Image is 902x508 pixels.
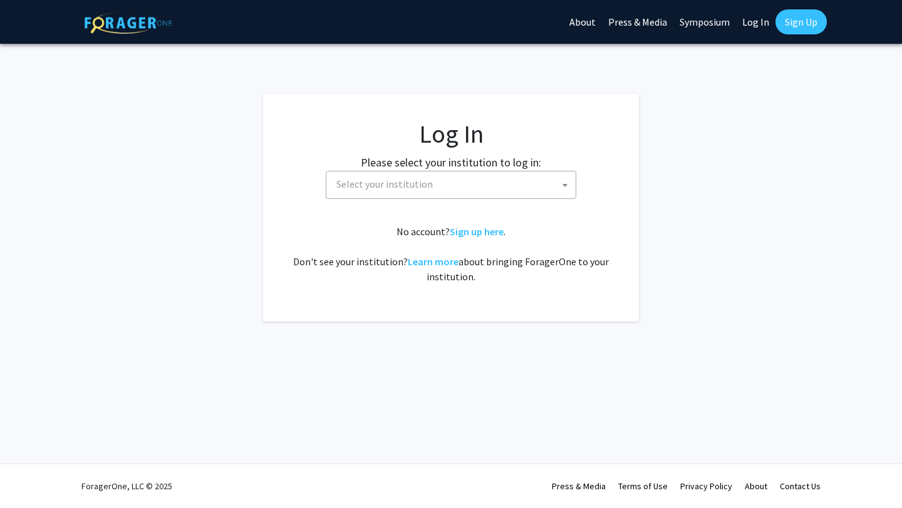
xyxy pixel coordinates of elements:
[361,154,541,171] label: Please select your institution to log in:
[680,480,732,492] a: Privacy Policy
[552,480,606,492] a: Press & Media
[288,119,614,149] h1: Log In
[618,480,668,492] a: Terms of Use
[775,9,827,34] a: Sign Up
[780,480,821,492] a: Contact Us
[288,224,614,284] div: No account? . Don't see your institution? about bringing ForagerOne to your institution.
[408,255,459,268] a: Learn more about bringing ForagerOne to your institution
[450,225,504,238] a: Sign up here
[331,171,576,197] span: Select your institution
[326,171,576,199] span: Select your institution
[85,12,172,34] img: ForagerOne Logo
[336,178,433,190] span: Select your institution
[745,480,767,492] a: About
[81,464,172,508] div: ForagerOne, LLC © 2025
